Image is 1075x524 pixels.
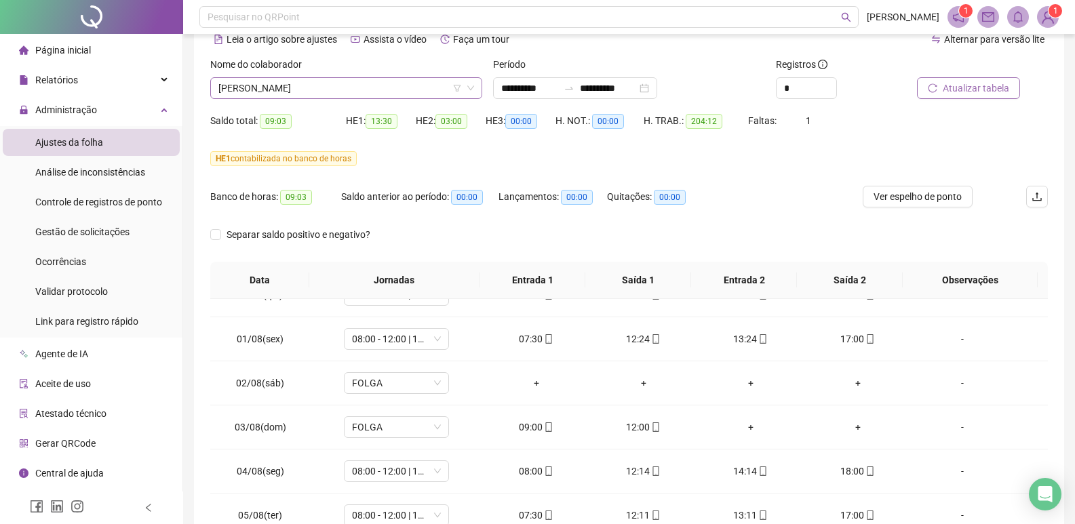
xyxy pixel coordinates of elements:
[601,376,686,390] div: +
[505,114,537,129] span: 00:00
[818,60,827,69] span: info-circle
[650,510,661,520] span: mobile
[592,114,624,129] span: 00:00
[543,422,553,432] span: mobile
[543,334,553,344] span: mobile
[71,500,84,513] span: instagram
[216,154,231,163] span: HE 1
[928,83,937,93] span: reload
[864,466,875,476] span: mobile
[943,81,1009,96] span: Atualizar tabela
[35,104,97,115] span: Administração
[493,57,534,72] label: Período
[917,77,1020,99] button: Atualizar tabela
[644,113,748,129] div: H. TRAB.:
[486,113,555,129] div: HE 3:
[797,262,903,299] th: Saída 2
[19,439,28,448] span: qrcode
[708,376,794,390] div: +
[19,75,28,85] span: file
[35,75,78,85] span: Relatórios
[352,417,441,437] span: FOLGA
[352,329,441,349] span: 08:00 - 12:00 | 13:00 - 17:00
[1032,191,1042,202] span: upload
[19,379,28,388] span: audit
[982,11,994,23] span: mail
[494,420,579,435] div: 09:00
[35,468,104,479] span: Central de ajuda
[864,510,875,520] span: mobile
[237,466,284,477] span: 04/08(seg)
[494,331,579,346] div: 07:30
[435,114,467,129] span: 03:00
[931,35,941,44] span: swap
[35,438,96,449] span: Gerar QRCode
[352,373,441,393] span: FOLGA
[35,316,138,327] span: Link para registro rápido
[35,286,108,297] span: Validar protocolo
[564,83,574,94] span: swap-right
[351,35,360,44] span: youtube
[221,227,376,242] span: Separar saldo positivo e negativo?
[944,34,1044,45] span: Alternar para versão lite
[144,503,153,512] span: left
[346,113,416,129] div: HE 1:
[35,256,86,267] span: Ocorrências
[1038,7,1058,27] img: 76871
[952,11,964,23] span: notification
[650,334,661,344] span: mobile
[757,334,768,344] span: mobile
[366,114,397,129] span: 13:30
[776,57,827,72] span: Registros
[903,262,1038,299] th: Observações
[806,115,811,126] span: 1
[601,508,686,523] div: 12:11
[19,409,28,418] span: solution
[30,500,43,513] span: facebook
[50,500,64,513] span: linkedin
[35,226,130,237] span: Gestão de solicitações
[914,273,1027,287] span: Observações
[35,197,162,207] span: Controle de registros de ponto
[453,84,461,92] span: filter
[35,408,106,419] span: Atestado técnico
[238,510,282,521] span: 05/08(ter)
[650,466,661,476] span: mobile
[19,105,28,115] span: lock
[236,378,284,388] span: 02/08(sáb)
[1053,6,1058,16] span: 1
[35,137,103,148] span: Ajustes da folha
[863,186,973,207] button: Ver espelho de ponto
[1029,478,1061,510] div: Open Intercom Messenger
[964,6,969,16] span: 1
[922,508,1002,523] div: -
[815,331,901,346] div: 17:00
[19,45,28,55] span: home
[467,84,475,92] span: down
[494,508,579,523] div: 07:30
[922,331,1002,346] div: -
[874,189,962,204] span: Ver espelho de ponto
[959,4,973,18] sup: 1
[748,115,779,126] span: Faltas:
[561,190,593,205] span: 00:00
[35,348,88,359] span: Agente de IA
[601,331,686,346] div: 12:24
[280,190,312,205] span: 09:03
[815,464,901,479] div: 18:00
[543,510,553,520] span: mobile
[227,34,337,45] span: Leia o artigo sobre ajustes
[35,45,91,56] span: Página inicial
[867,9,939,24] span: [PERSON_NAME]
[19,468,28,478] span: info-circle
[341,189,499,205] div: Saldo anterior ao período:
[601,464,686,479] div: 12:14
[815,420,901,435] div: +
[210,113,346,129] div: Saldo total:
[650,422,661,432] span: mobile
[654,190,686,205] span: 00:00
[210,57,311,72] label: Nome do colaborador
[708,508,794,523] div: 13:11
[607,189,711,205] div: Quitações:
[235,422,286,432] span: 03/08(dom)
